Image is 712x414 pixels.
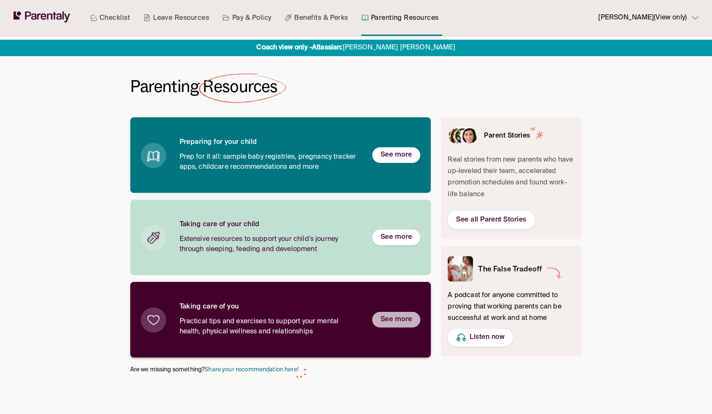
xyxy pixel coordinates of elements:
p: [PERSON_NAME] (View only) [598,12,687,24]
span: Practical tips and exercises to support your mental health, physical wellness and relationships [180,317,359,337]
a: See all Parent Stories [456,216,526,225]
img: Parenting resources sprinkle.svg [296,369,306,378]
button: See more [372,230,421,245]
p: A podcast for anyone committed to proving that working parents can be successful at work and at home [448,290,575,325]
button: Listen now [448,329,513,346]
h6: Taking care of you [180,303,359,311]
p: Real stories from new parents who have up-leveled their team, accelerated promotion schedules and... [448,154,575,200]
button: See more [372,147,421,163]
button: See all Parent Stories [448,211,535,229]
h6: Preparing for your child [180,138,359,147]
h6: See more [381,233,412,242]
h3: The False Tradeoff [478,264,542,274]
span: Resources [203,76,277,97]
strong: Coach view only - Atlassian : [256,44,342,51]
h5: Parent Stories [484,132,530,141]
p: [PERSON_NAME] [PERSON_NAME] [256,42,455,54]
span: Extensive resources to support your child’s journey through sleeping, feeding and development [180,234,359,254]
h1: Parenting [130,76,278,97]
p: Are we missing something? [130,364,307,376]
h6: Taking care of your child [180,220,359,229]
h6: See more [381,315,412,324]
p: Listen now [470,333,505,342]
a: Share your recommendation here! [204,367,298,373]
h6: See more [381,151,412,160]
a: Preparing for your childPrep for it all: sample baby registries, pregnancy tracker apps, childcar... [130,117,431,193]
button: See more [372,312,421,327]
a: Listen now [456,333,505,342]
a: Taking care of youPractical tips and exercises to support your mental health, physical wellness a... [130,282,431,357]
a: Taking care of your childExtensive resources to support your child’s journey through sleeping, fe... [130,200,431,275]
span: Prep for it all: sample baby registries, pregnancy tracker apps, childcare recommendations and more [180,152,359,172]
